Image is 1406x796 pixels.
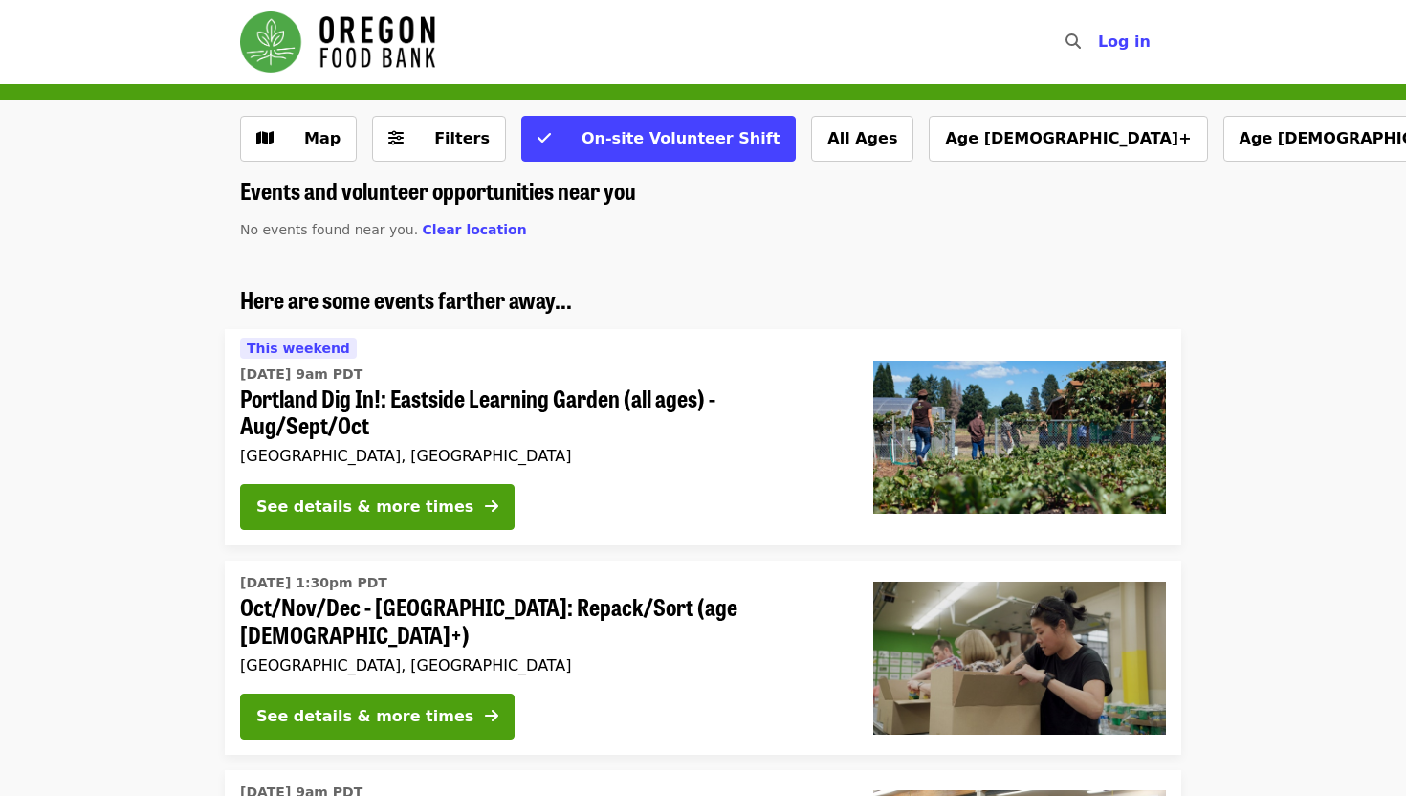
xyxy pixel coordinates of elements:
input: Search [1092,19,1108,65]
div: See details & more times [256,496,473,519]
span: On-site Volunteer Shift [582,129,780,147]
span: Clear location [423,222,527,237]
button: Filters (0 selected) [372,116,506,162]
i: check icon [538,129,551,147]
time: [DATE] 9am PDT [240,365,362,385]
span: This weekend [247,341,350,356]
img: Oct/Nov/Dec - Portland: Repack/Sort (age 8+) organized by Oregon Food Bank [873,582,1166,735]
i: search icon [1065,33,1081,51]
button: On-site Volunteer Shift [521,116,796,162]
i: sliders-h icon [388,129,404,147]
button: See details & more times [240,694,515,740]
span: Oct/Nov/Dec - [GEOGRAPHIC_DATA]: Repack/Sort (age [DEMOGRAPHIC_DATA]+) [240,593,843,649]
div: [GEOGRAPHIC_DATA], [GEOGRAPHIC_DATA] [240,656,843,674]
i: map icon [256,129,274,147]
span: Portland Dig In!: Eastside Learning Garden (all ages) - Aug/Sept/Oct [240,385,843,440]
button: Log in [1083,23,1166,61]
span: Events and volunteer opportunities near you [240,173,636,207]
button: See details & more times [240,484,515,530]
button: All Ages [811,116,913,162]
i: arrow-right icon [485,497,498,516]
i: arrow-right icon [485,707,498,725]
a: See details for "Portland Dig In!: Eastside Learning Garden (all ages) - Aug/Sept/Oct" [225,329,1181,546]
img: Oregon Food Bank - Home [240,11,435,73]
img: Portland Dig In!: Eastside Learning Garden (all ages) - Aug/Sept/Oct organized by Oregon Food Bank [873,361,1166,514]
time: [DATE] 1:30pm PDT [240,573,387,593]
button: Clear location [423,220,527,240]
button: Age [DEMOGRAPHIC_DATA]+ [929,116,1207,162]
span: Map [304,129,341,147]
a: See details for "Oct/Nov/Dec - Portland: Repack/Sort (age 8+)" [225,561,1181,755]
div: [GEOGRAPHIC_DATA], [GEOGRAPHIC_DATA] [240,447,843,465]
span: No events found near you. [240,222,418,237]
div: See details & more times [256,705,473,728]
span: Log in [1098,33,1151,51]
span: Here are some events farther away... [240,282,572,316]
button: Show map view [240,116,357,162]
span: Filters [434,129,490,147]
